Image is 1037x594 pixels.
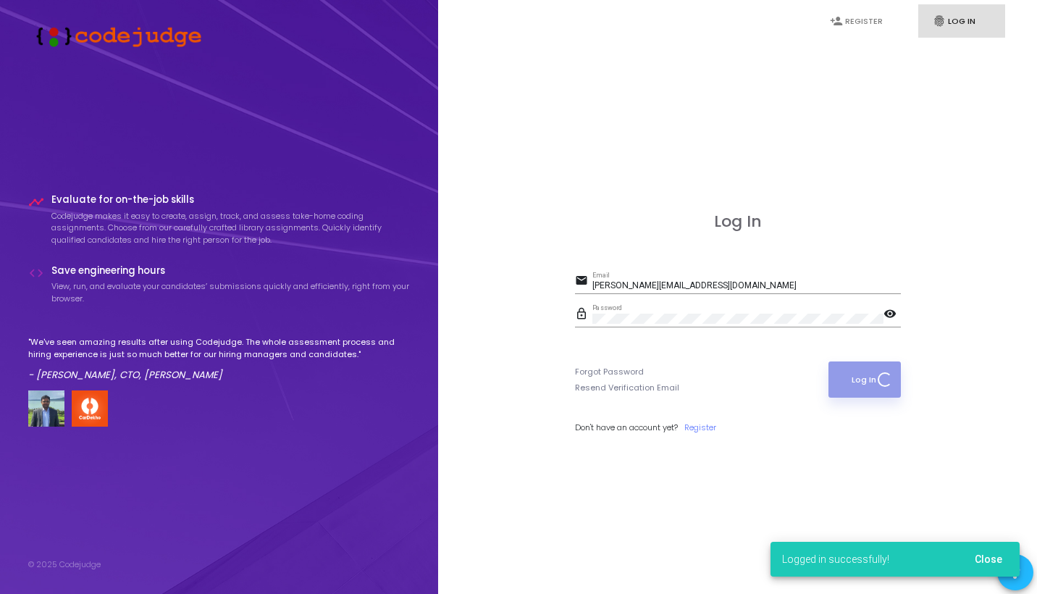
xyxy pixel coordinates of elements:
img: company-logo [72,390,108,427]
i: code [28,265,44,281]
button: Log In [828,361,900,398]
div: © 2025 Codejudge [28,559,101,571]
mat-icon: email [575,273,592,290]
mat-icon: visibility [883,306,901,324]
span: Logged in successfully! [782,552,889,566]
h4: Evaluate for on-the-job skills [51,194,411,206]
button: Close [963,546,1014,572]
a: Register [684,422,716,434]
input: Email [592,281,901,291]
i: timeline [28,194,44,210]
h3: Log In [575,212,901,231]
p: View, run, and evaluate your candidates’ submissions quickly and efficiently, right from your bro... [51,280,411,304]
h4: Save engineering hours [51,265,411,277]
em: - [PERSON_NAME], CTO, [PERSON_NAME] [28,368,222,382]
a: Forgot Password [575,366,644,378]
span: Don't have an account yet? [575,422,678,433]
img: user image [28,390,64,427]
a: fingerprintLog In [918,4,1005,38]
p: "We've seen amazing results after using Codejudge. The whole assessment process and hiring experi... [28,336,411,360]
a: person_addRegister [815,4,902,38]
i: fingerprint [933,14,946,28]
i: person_add [830,14,843,28]
span: Close [975,553,1002,565]
mat-icon: lock_outline [575,306,592,324]
p: Codejudge makes it easy to create, assign, track, and assess take-home coding assignments. Choose... [51,210,411,246]
a: Resend Verification Email [575,382,679,394]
